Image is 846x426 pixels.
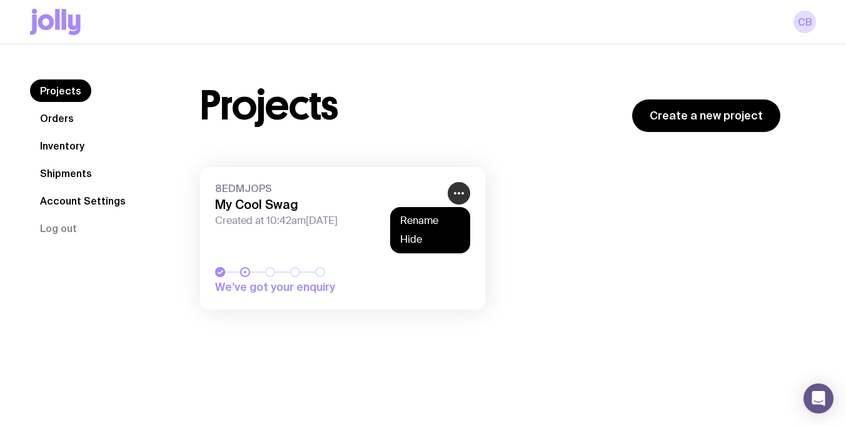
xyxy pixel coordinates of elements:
h3: My Cool Swag [215,197,440,212]
a: Account Settings [30,190,136,212]
button: Log out [30,217,87,240]
span: 8EDMJOPS [215,182,440,195]
a: CB [793,11,816,33]
div: Open Intercom Messenger [803,383,833,413]
button: Rename [400,215,460,227]
a: Create a new project [632,99,780,132]
a: Inventory [30,134,94,157]
a: 8EDMJOPSMy Cool SwagCreated at 10:42am[DATE]We’ve got your enquiry [200,167,485,310]
a: Shipments [30,162,102,185]
a: Orders [30,107,84,129]
h1: Projects [200,86,338,126]
button: Hide [400,233,460,246]
span: Created at 10:42am[DATE] [215,215,440,227]
a: Projects [30,79,91,102]
span: We’ve got your enquiry [215,280,390,295]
